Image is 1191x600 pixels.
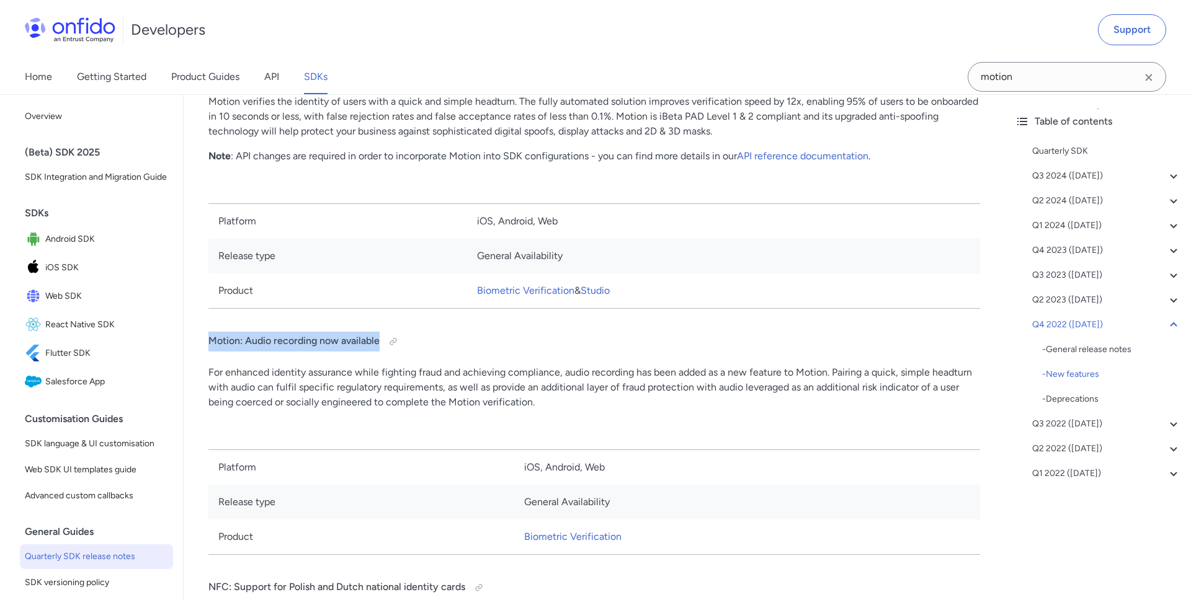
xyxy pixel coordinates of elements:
a: Q2 2022 ([DATE]) [1032,441,1181,456]
span: Advanced custom callbacks [25,488,168,503]
a: SDK language & UI customisation [20,431,173,456]
td: iOS, Android, Web [467,204,980,239]
a: IconiOS SDKiOS SDK [20,254,173,281]
td: Release type [208,239,467,273]
span: SDK Integration and Migration Guide [25,170,168,185]
a: Q4 2022 ([DATE]) [1032,317,1181,332]
a: Getting Started [77,60,146,94]
img: IconSalesforce App [25,373,45,390]
span: Web SDK UI templates guide [25,462,168,477]
a: Overview [20,104,173,129]
a: Advanced custom callbacks [20,483,173,508]
strong: Note [208,150,231,162]
span: Overview [25,109,168,124]
a: Q3 2022 ([DATE]) [1032,417,1181,431]
a: Biometric Verification [477,285,574,296]
a: Q2 2024 ([DATE]) [1032,193,1181,208]
div: (Beta) SDK 2025 [25,140,178,165]
a: Biometric Verification [524,531,622,542]
a: Q1 2024 ([DATE]) [1032,218,1181,233]
a: IconReact Native SDKReact Native SDK [20,311,173,338]
a: SDK Integration and Migration Guide [20,165,173,190]
img: IconAndroid SDK [25,231,45,248]
img: Onfido Logo [25,17,115,42]
span: iOS SDK [45,259,168,276]
div: SDKs [25,201,178,226]
span: Quarterly SDK release notes [25,549,168,564]
a: API [264,60,279,94]
h1: Developers [131,20,205,40]
img: IconWeb SDK [25,288,45,305]
td: & [467,273,980,309]
p: : API changes are required in order to incorporate Motion into SDK configurations - you can find ... [208,149,980,164]
td: General Availability [514,485,980,519]
td: Product [208,519,514,555]
p: Motion verifies the identity of users with a quick and simple headturn. The fully automated solut... [208,94,980,139]
a: Studio [581,285,610,296]
h4: Motion: Audio recording now available [208,332,980,351]
a: IconFlutter SDKFlutter SDK [20,340,173,367]
a: Q2 2023 ([DATE]) [1032,293,1181,307]
a: -New features [1042,367,1181,382]
h4: NFC: Support for Polish and Dutch national identity cards [208,578,980,598]
div: General Guides [25,519,178,544]
td: Release type [208,485,514,519]
a: IconWeb SDKWeb SDK [20,283,173,310]
span: Salesforce App [45,373,168,390]
a: IconSalesforce AppSalesforce App [20,368,173,395]
a: Q4 2023 ([DATE]) [1032,243,1181,258]
input: Onfido search input field [968,62,1166,92]
a: Web SDK UI templates guide [20,457,173,482]
svg: Clear search field button [1141,70,1156,85]
div: - General release notes [1042,342,1181,357]
span: React Native SDK [45,316,168,333]
div: Customisation Guides [25,407,178,431]
span: Android SDK [45,231,168,248]
a: API reference documentation [737,150,868,162]
td: Platform [208,204,467,239]
p: For enhanced identity assurance while fighting fraud and achieving compliance, audio recording ha... [208,365,980,410]
a: IconAndroid SDKAndroid SDK [20,226,173,253]
td: Product [208,273,467,309]
div: - Deprecations [1042,392,1181,407]
a: -General release notes [1042,342,1181,357]
div: - New features [1042,367,1181,382]
td: iOS, Android, Web [514,449,980,485]
a: SDK versioning policy [20,570,173,595]
a: Quarterly SDK release notes [20,544,173,569]
img: IconReact Native SDK [25,316,45,333]
td: General Availability [467,239,980,273]
a: Q3 2024 ([DATE]) [1032,169,1181,183]
a: Home [25,60,52,94]
a: Q1 2022 ([DATE]) [1032,466,1181,481]
span: Web SDK [45,288,168,305]
div: Table of contents [1015,114,1181,129]
a: Quarterly SDK [1032,144,1181,159]
td: Platform [208,449,514,485]
span: Flutter SDK [45,345,168,362]
a: SDKs [304,60,328,94]
span: SDK language & UI customisation [25,436,168,451]
a: Product Guides [171,60,239,94]
span: SDK versioning policy [25,575,168,590]
img: IconiOS SDK [25,259,45,276]
a: Q3 2023 ([DATE]) [1032,268,1181,283]
a: Support [1098,14,1166,45]
img: IconFlutter SDK [25,345,45,362]
a: -Deprecations [1042,392,1181,407]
